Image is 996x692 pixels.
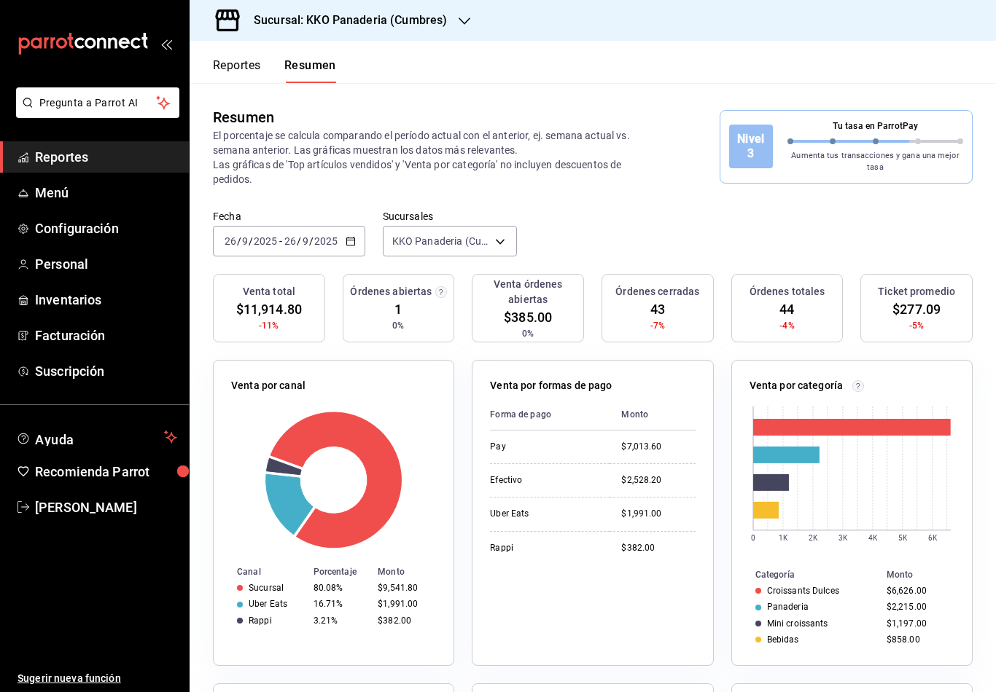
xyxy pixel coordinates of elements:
[751,534,755,542] text: 0
[35,219,177,238] span: Configuración
[231,378,306,393] p: Venta por canal
[284,235,297,247] input: --
[892,299,941,319] span: $277.09
[504,307,552,327] span: $385.00
[767,586,839,596] div: Croissants Dulces
[767,618,828,629] div: Mini croissants
[787,150,963,174] p: Aumenta tus transacciones y gana una mejor tasa
[887,618,949,629] div: $1,197.00
[35,462,177,481] span: Recomienda Parrot
[35,361,177,381] span: Suscripción
[868,534,878,542] text: 4K
[213,58,336,83] div: navigation tabs
[284,58,336,83] button: Resumen
[314,235,338,247] input: ----
[236,299,302,319] span: $11,914.80
[372,564,454,580] th: Monto
[392,234,490,248] span: KKO Panaderia (Cumbres)
[224,235,237,247] input: --
[378,616,430,626] div: $382.00
[490,542,598,554] div: Rappi
[35,326,177,345] span: Facturación
[350,284,432,299] h3: Órdenes abiertas
[887,602,949,612] div: $2,215.00
[213,128,656,186] p: El porcentaje se calcula comparando el período actual con el anterior, ej. semana actual vs. sema...
[621,542,695,554] div: $382.00
[253,235,278,247] input: ----
[881,567,972,583] th: Monto
[898,534,908,542] text: 5K
[35,147,177,167] span: Reportes
[39,95,157,111] span: Pregunta a Parrot AI
[249,599,287,609] div: Uber Eats
[249,616,272,626] div: Rappi
[621,474,695,487] div: $2,528.20
[237,235,241,247] span: /
[394,299,402,319] span: 1
[887,586,949,596] div: $6,626.00
[878,284,955,299] h3: Ticket promedio
[928,534,938,542] text: 6K
[729,125,773,168] div: Nivel 3
[732,567,881,583] th: Categoría
[378,583,430,593] div: $9,541.80
[522,327,534,340] span: 0%
[35,498,177,517] span: [PERSON_NAME]
[887,634,949,645] div: $858.00
[35,254,177,274] span: Personal
[309,235,314,247] span: /
[767,602,809,612] div: Panaderia
[249,235,253,247] span: /
[909,319,924,332] span: -5%
[213,58,261,83] button: Reportes
[490,378,612,393] p: Venta por formas de pago
[160,38,172,50] button: open_drawer_menu
[308,564,373,580] th: Porcentaje
[249,583,284,593] div: Sucursal
[10,106,179,121] a: Pregunta a Parrot AI
[779,319,794,332] span: -4%
[213,211,365,221] label: Fecha
[314,616,367,626] div: 3.21%
[750,284,825,299] h3: Órdenes totales
[779,534,788,542] text: 1K
[17,671,177,686] span: Sugerir nueva función
[621,508,695,520] div: $1,991.00
[809,534,818,542] text: 2K
[787,119,963,133] p: Tu tasa en ParrotPay
[839,534,848,542] text: 3K
[490,441,598,453] div: Pay
[621,441,695,453] div: $7,013.60
[35,183,177,203] span: Menú
[214,564,308,580] th: Canal
[213,106,274,128] div: Resumen
[279,235,282,247] span: -
[242,12,447,29] h3: Sucursal: KKO Panaderia (Cumbres)
[750,378,844,393] p: Venta por categoría
[243,284,295,299] h3: Venta total
[779,299,794,319] span: 44
[35,290,177,310] span: Inventarios
[314,583,367,593] div: 80.08%
[383,211,517,221] label: Sucursales
[259,319,279,332] span: -11%
[650,299,665,319] span: 43
[767,634,799,645] div: Bebidas
[35,428,158,446] span: Ayuda
[650,319,665,332] span: -7%
[241,235,249,247] input: --
[610,399,695,430] th: Monto
[392,319,404,332] span: 0%
[302,235,309,247] input: --
[490,508,598,520] div: Uber Eats
[378,599,430,609] div: $1,991.00
[314,599,367,609] div: 16.71%
[490,474,598,487] div: Efectivo
[615,284,699,299] h3: Órdenes cerradas
[16,87,179,118] button: Pregunta a Parrot AI
[490,399,610,430] th: Forma de pago
[297,235,301,247] span: /
[478,277,577,307] h3: Venta órdenes abiertas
